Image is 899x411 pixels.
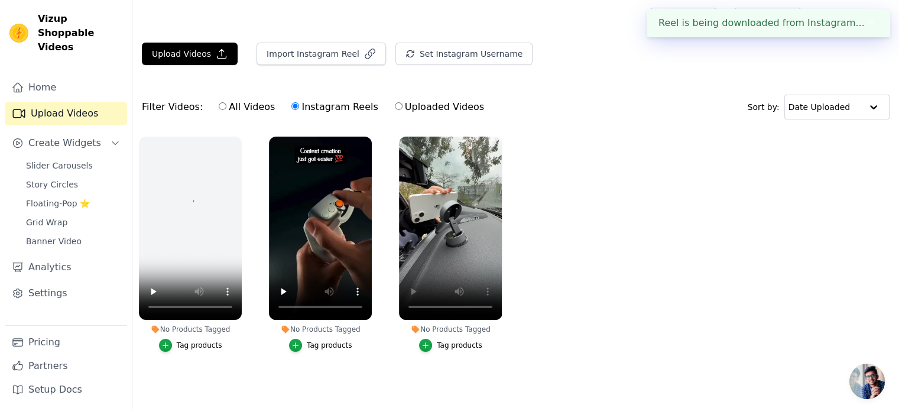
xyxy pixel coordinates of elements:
span: Grid Wrap [26,216,67,228]
span: Floating-Pop ⭐ [26,198,90,209]
label: Uploaded Videos [394,99,485,115]
span: Vizup Shoppable Videos [38,12,122,54]
a: Banner Video [19,233,127,250]
a: Open chat [849,364,885,399]
button: Set Instagram Username [395,43,533,65]
button: Upload Videos [142,43,238,65]
div: Tag products [177,341,222,350]
div: No Products Tagged [139,325,242,334]
a: Floating-Pop ⭐ [19,195,127,212]
a: Analytics [5,255,127,279]
div: Sort by: [748,95,890,119]
p: Lumosparky [830,8,890,30]
span: Create Widgets [28,136,101,150]
label: Instagram Reels [291,99,378,115]
button: Close [865,16,878,30]
span: Banner Video [26,235,82,247]
a: Book Demo [734,8,801,30]
div: Filter Videos: [142,93,491,121]
button: L Lumosparky [811,8,890,30]
div: Reel is being downloaded from Instagram... [647,9,890,37]
a: Partners [5,354,127,378]
a: Story Circles [19,176,127,193]
img: Vizup [9,24,28,43]
a: Slider Carousels [19,157,127,174]
a: Setup Docs [5,378,127,402]
span: Story Circles [26,179,78,190]
button: Tag products [159,339,222,352]
input: Uploaded Videos [395,102,403,110]
span: Slider Carousels [26,160,93,171]
a: Help Setup [650,8,716,30]
label: All Videos [218,99,275,115]
a: Upload Videos [5,102,127,125]
button: Tag products [419,339,482,352]
div: Tag products [437,341,482,350]
input: All Videos [219,102,226,110]
div: No Products Tagged [269,325,372,334]
input: Instagram Reels [291,102,299,110]
a: Settings [5,281,127,305]
a: Pricing [5,331,127,354]
button: Tag products [289,339,352,352]
button: Import Instagram Reel [257,43,386,65]
button: Create Widgets [5,131,127,155]
div: No Products Tagged [399,325,502,334]
div: Tag products [307,341,352,350]
a: Home [5,76,127,99]
a: Grid Wrap [19,214,127,231]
